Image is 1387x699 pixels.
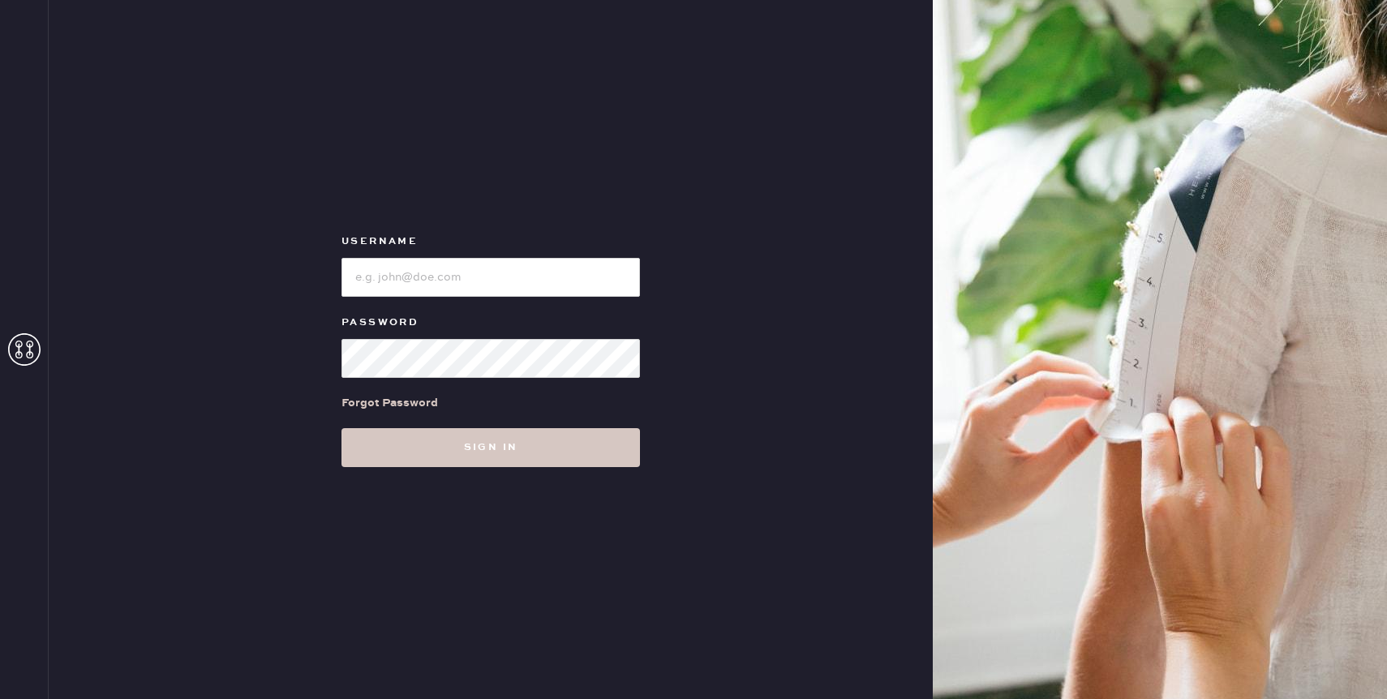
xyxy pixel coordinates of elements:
[341,232,640,251] label: Username
[341,378,438,428] a: Forgot Password
[341,394,438,412] div: Forgot Password
[341,258,640,297] input: e.g. john@doe.com
[341,428,640,467] button: Sign in
[341,313,640,332] label: Password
